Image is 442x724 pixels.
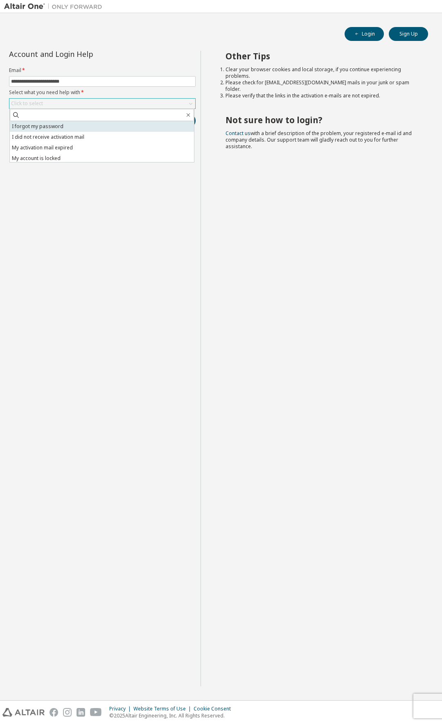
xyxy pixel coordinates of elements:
h2: Not sure how to login? [226,115,413,125]
li: Please check for [EMAIL_ADDRESS][DOMAIN_NAME] mails in your junk or spam folder. [226,79,413,92]
span: with a brief description of the problem, your registered e-mail id and company details. Our suppo... [226,130,412,150]
label: Email [9,67,196,74]
img: linkedin.svg [77,708,85,717]
div: Cookie Consent [194,706,236,712]
div: Click to select [9,99,195,108]
img: youtube.svg [90,708,102,717]
div: Click to select [11,100,43,107]
label: Select what you need help with [9,89,196,96]
a: Contact us [226,130,250,137]
button: Sign Up [389,27,428,41]
div: Privacy [109,706,133,712]
li: Please verify that the links in the activation e-mails are not expired. [226,92,413,99]
p: © 2025 Altair Engineering, Inc. All Rights Reserved. [109,712,236,719]
img: Altair One [4,2,106,11]
div: Website Terms of Use [133,706,194,712]
img: instagram.svg [63,708,72,717]
button: Login [345,27,384,41]
img: altair_logo.svg [2,708,45,717]
li: I forgot my password [10,121,194,132]
li: Clear your browser cookies and local storage, if you continue experiencing problems. [226,66,413,79]
div: Account and Login Help [9,51,158,57]
img: facebook.svg [50,708,58,717]
h2: Other Tips [226,51,413,61]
